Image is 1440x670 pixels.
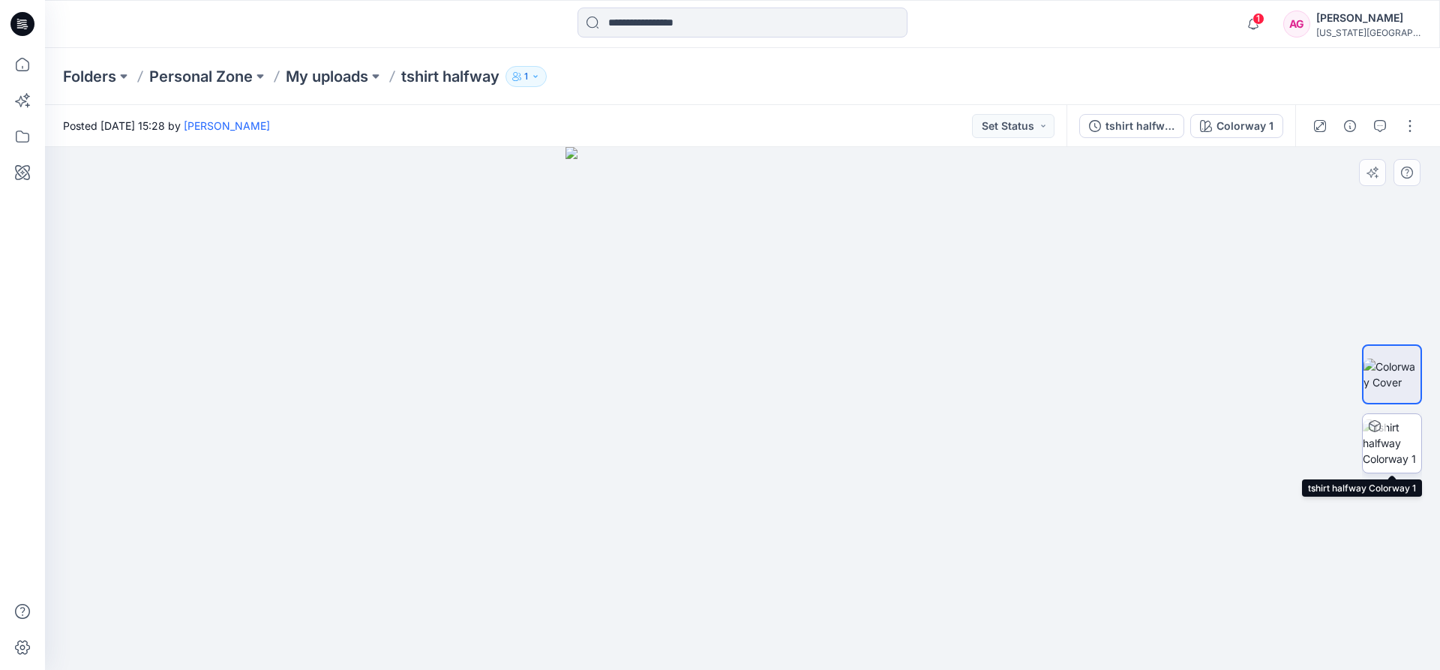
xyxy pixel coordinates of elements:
[1363,359,1420,390] img: Colorway Cover
[1316,9,1421,27] div: [PERSON_NAME]
[1105,118,1174,134] div: tshirt halfway
[149,66,253,87] a: Personal Zone
[401,66,499,87] p: tshirt halfway
[1252,13,1264,25] span: 1
[184,119,270,132] a: [PERSON_NAME]
[1338,114,1362,138] button: Details
[505,66,547,87] button: 1
[1079,114,1184,138] button: tshirt halfway
[524,68,528,85] p: 1
[1216,118,1273,134] div: Colorway 1
[286,66,368,87] a: My uploads
[1363,419,1421,467] img: tshirt halfway Colorway 1
[1316,27,1421,38] div: [US_STATE][GEOGRAPHIC_DATA]...
[63,118,270,134] span: Posted [DATE] 15:28 by
[565,147,919,670] img: eyJhbGciOiJIUzI1NiIsImtpZCI6IjAiLCJzbHQiOiJzZXMiLCJ0eXAiOiJKV1QifQ.eyJkYXRhIjp7InR5cGUiOiJzdG9yYW...
[1283,11,1310,38] div: AG
[1190,114,1283,138] button: Colorway 1
[63,66,116,87] a: Folders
